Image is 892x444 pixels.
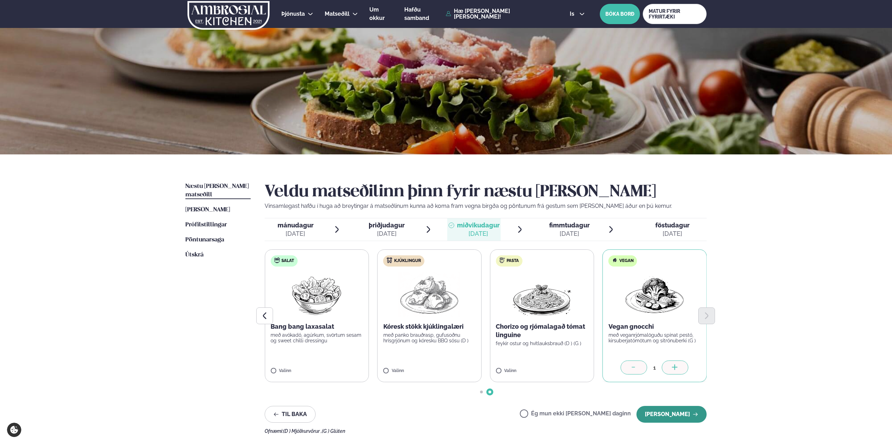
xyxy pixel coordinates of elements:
img: Spagetti.png [511,272,573,317]
img: Salad.png [286,272,348,317]
button: Til baka [265,406,316,423]
img: Vegan.svg [612,257,618,263]
span: Þjónusta [281,10,305,17]
span: Matseðill [325,10,349,17]
img: Vegan.png [624,272,685,317]
span: Vegan [619,258,634,264]
div: 1 [647,364,662,372]
span: miðvikudagur [457,221,500,229]
span: (G ) Glúten [322,428,345,434]
img: logo [187,1,270,30]
div: [DATE] [655,230,690,238]
p: með panko brauðrasp, gufusoðnu hrísgrjónum og kóresku BBQ sósu (D ) [383,332,476,343]
p: með veganrjómalöguðu spínat pestó, kirsuberjatómötum og sítrónuberki (G ) [609,332,701,343]
a: Útskrá [185,251,204,259]
button: is [564,11,590,17]
p: Chorizo og rjómalagað tómat linguine [496,322,588,339]
div: [DATE] [457,230,500,238]
button: Previous slide [256,307,273,324]
span: Kjúklingur [394,258,421,264]
a: Um okkur [369,6,393,22]
img: chicken.svg [387,257,392,263]
a: MATUR FYRIR FYRIRTÆKI [643,4,707,24]
div: Ofnæmi: [265,428,707,434]
span: þriðjudagur [369,221,405,229]
a: Pöntunarsaga [185,236,224,244]
div: [DATE] [549,230,590,238]
span: Pasta [507,258,519,264]
a: Næstu [PERSON_NAME] matseðill [185,182,251,199]
span: Prófílstillingar [185,222,227,228]
a: Cookie settings [7,423,21,437]
button: Next slide [698,307,715,324]
h2: Veldu matseðilinn þinn fyrir næstu [PERSON_NAME] [265,182,707,202]
button: [PERSON_NAME] [636,406,707,423]
a: Prófílstillingar [185,221,227,229]
div: [DATE] [278,230,314,238]
span: is [570,11,576,17]
p: Bang bang laxasalat [271,322,363,331]
a: Þjónusta [281,10,305,18]
span: Go to slide 2 [488,391,491,393]
span: [PERSON_NAME] [185,207,230,213]
p: feykir ostur og hvítlauksbrauð (D ) (G ) [496,341,588,346]
p: Kóresk stökk kjúklingalæri [383,322,476,331]
a: [PERSON_NAME] [185,206,230,214]
span: Hafðu samband [404,6,429,21]
p: Vegan gnocchi [609,322,701,331]
span: Næstu [PERSON_NAME] matseðill [185,183,249,198]
img: pasta.svg [499,257,505,263]
button: BÓKA BORÐ [600,4,640,24]
p: með avókadó, agúrkum, svörtum sesam og sweet chilli dressingu [271,332,363,343]
img: Chicken-thighs.png [399,272,460,317]
p: Vinsamlegast hafðu í huga að breytingar á matseðlinum kunna að koma fram vegna birgða og pöntunum... [265,202,707,210]
span: fimmtudagur [549,221,590,229]
span: Útskrá [185,252,204,258]
span: Pöntunarsaga [185,237,224,243]
span: föstudagur [655,221,690,229]
img: salad.svg [274,257,280,263]
a: Matseðill [325,10,349,18]
a: Hafðu samband [404,6,442,22]
span: Go to slide 1 [480,391,483,393]
span: mánudagur [278,221,314,229]
span: Salat [281,258,294,264]
a: Hæ [PERSON_NAME] [PERSON_NAME]! [446,8,554,20]
span: Um okkur [369,6,385,21]
span: (D ) Mjólkurvörur , [283,428,322,434]
div: [DATE] [369,230,405,238]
